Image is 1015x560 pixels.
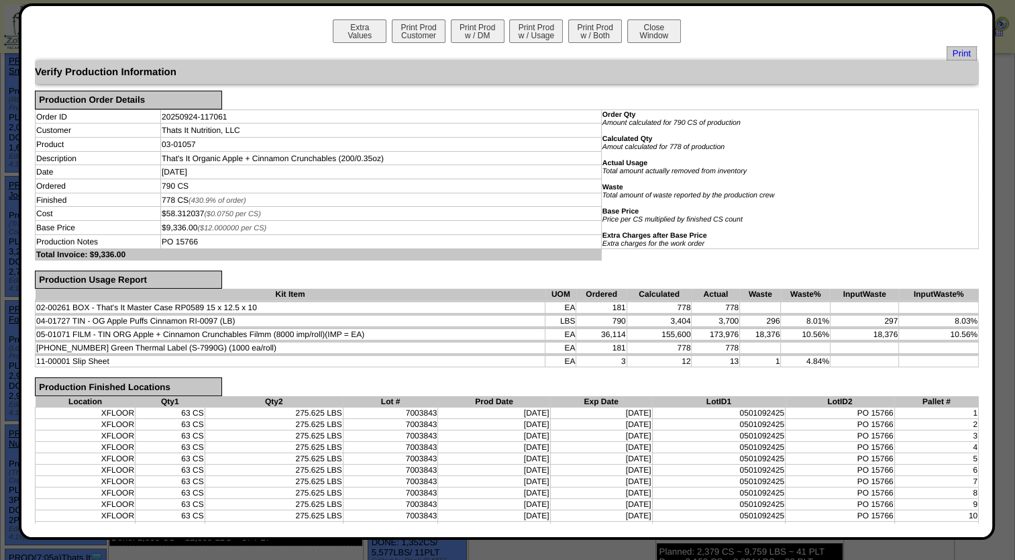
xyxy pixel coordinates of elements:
th: Lot # [343,396,438,408]
td: 7003843 [343,510,438,521]
button: Print Prodw / DM [451,19,504,43]
td: 7003843 [343,441,438,453]
td: PO 15766 [786,521,894,532]
td: 0501092425 [652,407,786,418]
td: EA [545,329,576,340]
th: Prod Date [438,396,550,408]
td: [DATE] [438,464,550,475]
td: 63 CS [136,418,205,430]
td: 275.625 LBS [205,475,343,487]
td: 275.625 LBS [205,498,343,510]
td: 0501092425 [652,464,786,475]
td: 18,376 [830,329,898,340]
td: [DATE] [438,418,550,430]
td: Date [36,165,161,179]
td: 0501092425 [652,430,786,441]
td: Customer [36,124,161,138]
td: Production Notes [36,234,161,248]
td: 0501092425 [652,487,786,498]
td: PO 15766 [786,418,894,430]
td: 778 [627,342,692,354]
td: 5 [894,453,978,464]
b: Extra Charges after Base Price [602,232,707,240]
td: 7 [894,475,978,487]
td: 7003843 [343,487,438,498]
td: [DATE] [550,487,652,498]
td: 3 [894,430,978,441]
td: EA [545,356,576,367]
td: 63 CS [136,487,205,498]
b: Order Qty [602,111,636,119]
th: Waste% [781,289,830,300]
td: XFLOOR [36,510,136,521]
td: Thats It Nutrition, LLC [161,124,602,138]
td: 3,700 [692,316,740,327]
td: 275.625 LBS [205,407,343,418]
th: Actual [692,289,740,300]
td: 1 [740,356,781,367]
td: PO 15766 [786,430,894,441]
button: Print ProdCustomer [392,19,445,43]
td: 275.625 LBS [205,510,343,521]
td: [DATE] [438,475,550,487]
td: [DATE] [438,487,550,498]
th: Location [36,396,136,408]
th: InputWaste% [899,289,979,300]
td: Ordered [36,179,161,193]
td: [DATE] [438,521,550,532]
td: 04-01727 TIN - OG Apple Puffs Cinnamon RI-0097 (LB) [36,316,545,327]
td: 790 CS [161,179,602,193]
td: 63 CS [136,430,205,441]
td: 778 [692,302,740,314]
td: PO 15766 [786,464,894,475]
td: 10.56% [781,329,830,340]
td: 275.625 LBS [205,441,343,453]
td: EA [545,302,576,314]
td: [DATE] [550,475,652,487]
button: Print Prodw / Both [568,19,622,43]
td: 7003843 [343,521,438,532]
td: 181 [576,342,627,354]
td: 03-01057 [161,138,602,152]
td: 10.56% [899,329,979,340]
td: [DATE] [550,521,652,532]
td: 0501092425 [652,441,786,453]
td: 790 [576,316,627,327]
td: 63 CS [136,453,205,464]
td: 11 [894,521,978,532]
td: Base Price [36,221,161,235]
td: XFLOOR [36,475,136,487]
td: $58.312037 [161,207,602,221]
td: 275.625 LBS [205,430,343,441]
td: Order ID [36,109,161,124]
div: Production Order Details [35,91,222,109]
td: 02-00261 BOX - That's It Master Case RP0589 15 x 12.5 x 10 [36,302,545,314]
td: Cost [36,207,161,221]
i: Total amount of waste reported by the production crew [602,191,775,199]
td: [DATE] [550,430,652,441]
td: 778 [627,302,692,314]
td: XFLOOR [36,521,136,532]
td: XFLOOR [36,453,136,464]
td: [DATE] [550,441,652,453]
b: Base Price [602,207,639,216]
td: 275.625 LBS [205,418,343,430]
td: [DATE] [550,453,652,464]
td: 4.84% [781,356,830,367]
td: [PHONE_NUMBER] Green Thermal Label (S-7990G) (1000 ea/roll) [36,342,545,354]
td: 0501092425 [652,453,786,464]
th: Qty1 [136,396,205,408]
a: Print [947,46,977,60]
td: [DATE] [438,498,550,510]
td: 0501092425 [652,521,786,532]
td: 275.625 LBS [205,487,343,498]
div: Production Usage Report [35,271,222,289]
button: CloseWindow [627,19,681,43]
td: 63 CS [136,441,205,453]
td: XFLOOR [36,407,136,418]
td: EA [545,342,576,354]
td: 0501092425 [652,418,786,430]
td: 36,114 [576,329,627,340]
td: LBS [545,316,576,327]
td: [DATE] [550,498,652,510]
